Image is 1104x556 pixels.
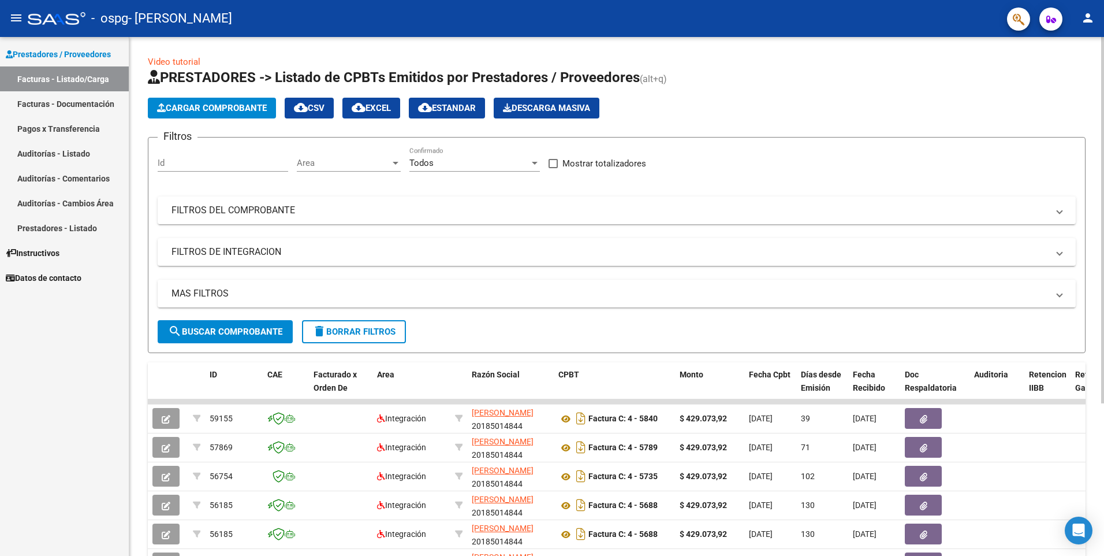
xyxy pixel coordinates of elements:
[472,435,549,459] div: 20185014844
[573,467,588,485] i: Descargar documento
[472,437,534,446] span: [PERSON_NAME]
[675,362,744,413] datatable-header-cell: Monto
[1024,362,1071,413] datatable-header-cell: Retencion IIBB
[573,409,588,428] i: Descargar documento
[148,57,200,67] a: Video tutorial
[744,362,796,413] datatable-header-cell: Fecha Cpbt
[640,73,667,84] span: (alt+q)
[294,101,308,114] mat-icon: cloud_download
[801,501,815,510] span: 130
[796,362,848,413] datatable-header-cell: Días desde Emisión
[853,443,877,452] span: [DATE]
[558,370,579,379] span: CPBT
[588,443,658,453] strong: Factura C: 4 - 5789
[472,408,534,417] span: [PERSON_NAME]
[905,370,957,392] span: Doc Respaldatoria
[974,370,1008,379] span: Auditoria
[848,362,900,413] datatable-header-cell: Fecha Recibido
[573,438,588,457] i: Descargar documento
[352,101,365,114] mat-icon: cloud_download
[588,414,658,424] strong: Factura C: 4 - 5840
[171,287,1048,300] mat-panel-title: MAS FILTROS
[210,370,217,379] span: ID
[297,158,390,168] span: Area
[128,6,232,31] span: - [PERSON_NAME]
[472,466,534,475] span: [PERSON_NAME]
[294,103,325,113] span: CSV
[1065,517,1092,544] div: Open Intercom Messenger
[171,246,1048,258] mat-panel-title: FILTROS DE INTEGRACION
[853,370,885,392] span: Fecha Recibido
[263,362,309,413] datatable-header-cell: CAE
[210,472,233,481] span: 56754
[588,501,658,510] strong: Factura C: 4 - 5688
[309,362,372,413] datatable-header-cell: Facturado x Orden De
[472,370,520,379] span: Razón Social
[158,197,1076,224] mat-expansion-panel-header: FILTROS DEL COMPROBANTE
[680,370,703,379] span: Monto
[1081,11,1095,25] mat-icon: person
[573,525,588,543] i: Descargar documento
[377,501,426,510] span: Integración
[749,414,773,423] span: [DATE]
[312,327,396,337] span: Borrar Filtros
[680,529,727,539] strong: $ 429.073,92
[158,238,1076,266] mat-expansion-panel-header: FILTROS DE INTEGRACION
[418,101,432,114] mat-icon: cloud_download
[749,529,773,539] span: [DATE]
[158,128,197,144] h3: Filtros
[409,98,485,118] button: Estandar
[210,529,233,539] span: 56185
[285,98,334,118] button: CSV
[969,362,1024,413] datatable-header-cell: Auditoria
[562,157,646,170] span: Mostrar totalizadores
[372,362,450,413] datatable-header-cell: Area
[312,324,326,338] mat-icon: delete
[168,324,182,338] mat-icon: search
[749,472,773,481] span: [DATE]
[157,103,267,113] span: Cargar Comprobante
[205,362,263,413] datatable-header-cell: ID
[267,370,282,379] span: CAE
[853,414,877,423] span: [DATE]
[853,472,877,481] span: [DATE]
[472,522,549,546] div: 20185014844
[801,443,810,452] span: 71
[853,501,877,510] span: [DATE]
[472,495,534,504] span: [PERSON_NAME]
[377,529,426,539] span: Integración
[749,443,773,452] span: [DATE]
[168,327,282,337] span: Buscar Comprobante
[210,443,233,452] span: 57869
[377,370,394,379] span: Area
[554,362,675,413] datatable-header-cell: CPBT
[148,98,276,118] button: Cargar Comprobante
[467,362,554,413] datatable-header-cell: Razón Social
[91,6,128,31] span: - ospg
[210,501,233,510] span: 56185
[352,103,391,113] span: EXCEL
[472,493,549,517] div: 20185014844
[588,530,658,539] strong: Factura C: 4 - 5688
[472,464,549,488] div: 20185014844
[314,370,357,392] span: Facturado x Orden De
[158,320,293,343] button: Buscar Comprobante
[801,370,841,392] span: Días desde Emisión
[680,472,727,481] strong: $ 429.073,92
[680,501,727,510] strong: $ 429.073,92
[503,103,590,113] span: Descarga Masiva
[302,320,406,343] button: Borrar Filtros
[158,280,1076,307] mat-expansion-panel-header: MAS FILTROS
[148,69,640,86] span: PRESTADORES -> Listado de CPBTs Emitidos por Prestadores / Proveedores
[801,414,810,423] span: 39
[6,48,111,61] span: Prestadores / Proveedores
[377,414,426,423] span: Integración
[377,472,426,481] span: Integración
[680,443,727,452] strong: $ 429.073,92
[472,406,549,431] div: 20185014844
[573,496,588,514] i: Descargar documento
[6,272,81,284] span: Datos de contacto
[409,158,434,168] span: Todos
[853,529,877,539] span: [DATE]
[472,524,534,533] span: [PERSON_NAME]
